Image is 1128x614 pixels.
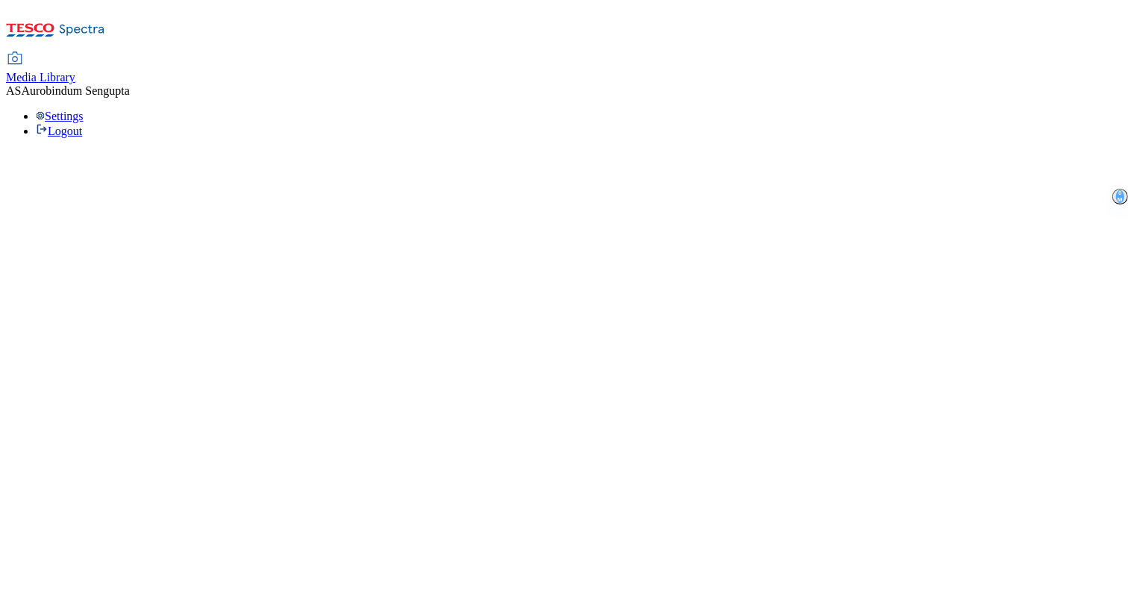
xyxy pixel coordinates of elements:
span: Media Library [6,71,75,84]
a: Settings [36,110,84,122]
span: AS [6,84,21,97]
a: Media Library [6,53,75,84]
a: Logout [36,125,82,137]
span: Aurobindum Sengupta [21,84,129,97]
